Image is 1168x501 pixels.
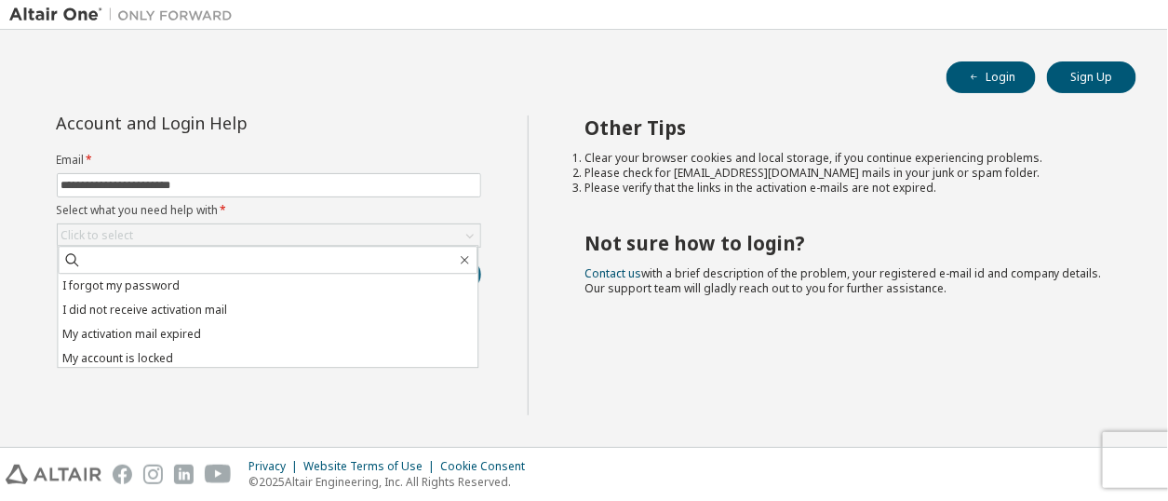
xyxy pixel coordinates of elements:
img: instagram.svg [143,465,163,484]
li: Please check for [EMAIL_ADDRESS][DOMAIN_NAME] mails in your junk or spam folder. [584,166,1103,181]
span: with a brief description of the problem, your registered e-mail id and company details. Our suppo... [584,265,1102,296]
a: Contact us [584,265,641,281]
img: facebook.svg [113,465,132,484]
h2: Other Tips [584,115,1103,140]
div: Privacy [248,459,303,474]
img: altair_logo.svg [6,465,101,484]
li: I forgot my password [58,274,477,298]
label: Select what you need help with [57,203,481,218]
div: Click to select [58,224,480,247]
div: Website Terms of Use [303,459,440,474]
img: Altair One [9,6,242,24]
button: Sign Up [1047,61,1136,93]
img: youtube.svg [205,465,232,484]
li: Please verify that the links in the activation e-mails are not expired. [584,181,1103,196]
h2: Not sure how to login? [584,231,1103,255]
label: Email [57,153,481,168]
div: Click to select [61,228,134,243]
div: Account and Login Help [57,115,396,130]
p: © 2025 Altair Engineering, Inc. All Rights Reserved. [248,474,536,490]
li: Clear your browser cookies and local storage, if you continue experiencing problems. [584,151,1103,166]
button: Login [946,61,1036,93]
div: Cookie Consent [440,459,536,474]
img: linkedin.svg [174,465,194,484]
